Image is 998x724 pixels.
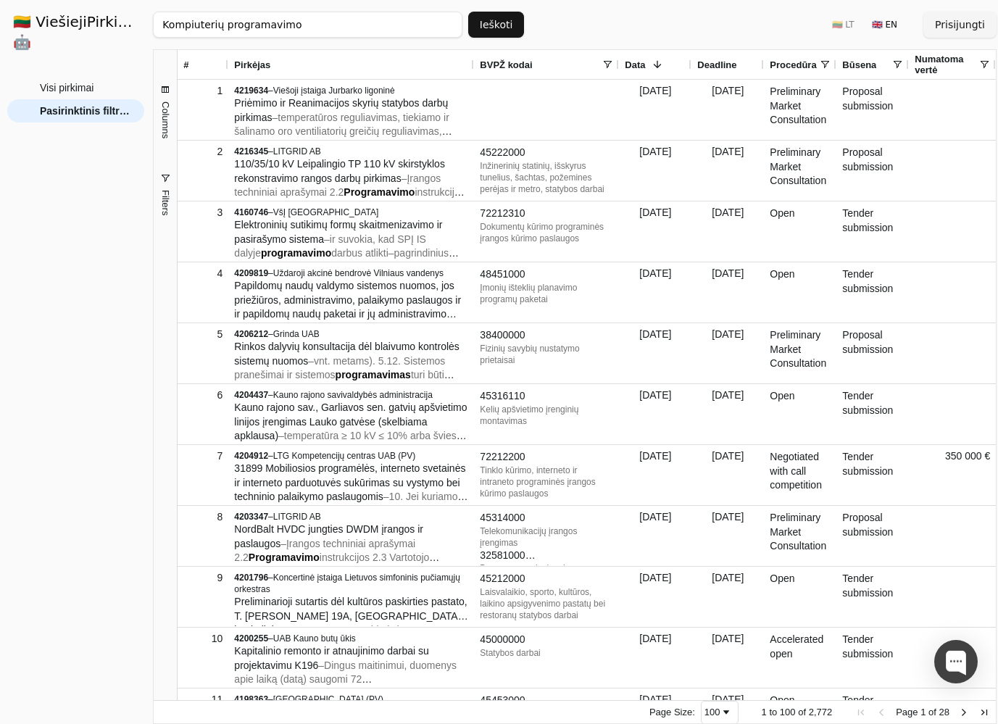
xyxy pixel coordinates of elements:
[480,525,613,549] div: Telekomunikacijų įrangos įrengimas
[160,101,171,138] span: Columns
[273,86,395,96] span: Viešoji įstaiga Jurbarko ligoninė
[273,207,379,217] span: VšĮ [GEOGRAPHIC_DATA]
[480,59,532,70] span: BVPŽ kodai
[691,141,764,201] div: [DATE]
[234,85,468,96] div: –
[249,552,320,563] span: Programavimo
[480,633,613,647] div: 45000000
[915,54,978,75] span: Numatoma vertė
[619,323,691,383] div: [DATE]
[764,201,836,262] div: Open
[896,707,918,717] span: Page
[234,538,439,592] span: –
[234,512,268,522] span: 4203347
[234,146,268,157] span: 4216345
[619,262,691,323] div: [DATE]
[939,707,949,717] span: 28
[234,329,268,339] span: 4206212
[701,701,739,724] div: Page Size
[480,572,613,586] div: 45212000
[234,538,415,564] span: Įrangos techniniai aprašymai 2.2
[273,451,416,461] span: LTG Kompetencijų centras UAB (PV)
[480,343,613,366] div: Fizinių savybių nustatymo prietaisai
[183,263,223,284] div: 4
[40,77,93,99] span: Visi pirkimai
[273,512,321,522] span: LITGRID AB
[273,633,356,644] span: UAB Kauno butų ūkis
[273,268,444,278] span: Uždaroji akcinė bendrovė Vilniaus vandenys
[234,624,444,678] span: 150 mA; vidutinė - 300mA; maksimali - 1,4A (perduodant GSM/GPRS duomenis); [DATE] Programinė įran...
[480,549,613,563] div: 32581000
[480,160,613,195] div: Inžinerinių statinių, išskyrus tunelius, šachtas, požemines perėjas ir metro, statybos darbai
[836,567,909,627] div: Tender submission
[183,628,223,649] div: 10
[183,324,223,345] div: 5
[764,384,836,444] div: Open
[691,384,764,444] div: [DATE]
[234,523,423,549] span: NordBalt HVDC jungties DWDM įrangos ir paslaugos
[234,86,268,96] span: 4219634
[480,647,613,659] div: Statybos darbai
[764,262,836,323] div: Open
[619,201,691,262] div: [DATE]
[261,247,331,259] span: programavimo
[234,158,445,184] span: 110/35/10 kV Leipalingio TP 110 kV skirstyklos rekonstravimo rangos darbų pirkimas
[909,445,996,505] div: 350 000 €
[234,694,468,705] div: –
[234,233,426,259] span: ir suvokia, kad SPĮ IS dalyje
[234,268,268,278] span: 4209819
[234,355,445,381] span: vnt. metams). 5.12. Sistemos pranešimai ir sistemos
[769,707,777,717] span: to
[764,141,836,201] div: Preliminary Market Consultation
[764,80,836,140] div: Preliminary Market Consultation
[234,233,459,301] span: – –
[978,707,990,718] div: Last Page
[704,707,720,717] div: 100
[691,506,764,566] div: [DATE]
[764,323,836,383] div: Preliminary Market Consultation
[234,450,468,462] div: –
[234,633,268,644] span: 4200255
[697,59,736,70] span: Deadline
[234,552,439,591] span: instrukcijos 2.3 Vartotojo instrukcijos Aktai 3.1 Sistemų išbandymo ir perdavimo eksloatacijai aktai
[920,707,926,717] span: 1
[234,430,467,484] span: temperatūra ≥ 10 kV ≤ 10% arba šviesos srauto stabilizavimas (CLO) pagal projektą Šviestuvas turi...
[234,633,468,644] div: –
[331,247,388,259] span: darbus atlikti
[876,707,887,718] div: Previous Page
[619,141,691,201] div: [DATE]
[234,573,460,594] span: Koncertinė įstaiga Lietuvos simfoninis pučiamųjų orkestras
[625,59,645,70] span: Data
[183,59,188,70] span: #
[480,389,613,404] div: 45316110
[160,190,171,215] span: Filters
[480,328,613,343] div: 38400000
[836,506,909,566] div: Proposal submission
[234,573,268,583] span: 4201796
[928,707,936,717] span: of
[183,202,223,223] div: 3
[234,112,465,265] span: – – –
[480,221,613,244] div: Dokumentų kūrimo programinės įrangos kūrimo paslaugos
[764,445,836,505] div: Negotiated with call competition
[234,401,467,441] span: Kauno rajono sav., Garliavos sen. gatvių apšvietimo linijos įrengimas Lauko gatvėse (skelbiama ap...
[480,282,613,305] div: Įmonių išteklių planavimo programų paketai
[234,219,442,245] span: Elektroninių sutikimų formų skaitmenizavimo ir pasirašymo sistema
[480,465,613,499] div: Tinklo kūrimo, interneto ir intraneto programinės įrangos kūrimo paslaugos
[234,207,468,218] div: –
[480,404,613,427] div: Kelių apšvietimo įrenginių montavimas
[480,146,613,160] div: 45222000
[649,707,695,717] div: Page Size:
[764,628,836,688] div: Accelerated open
[40,100,130,122] span: Pasirinktinis filtras (2772)
[234,280,461,334] span: Papildomų naudų valdymo sistemos nuomos, jos priežiūros, administravimo, palaikymo paslaugos ir i...
[809,707,833,717] span: 2,772
[183,689,223,710] div: 11
[780,707,796,717] span: 100
[336,369,411,380] span: programavimas
[923,12,997,38] button: Prisijungti
[619,506,691,566] div: [DATE]
[691,80,764,140] div: [DATE]
[183,507,223,528] div: 8
[234,267,468,279] div: –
